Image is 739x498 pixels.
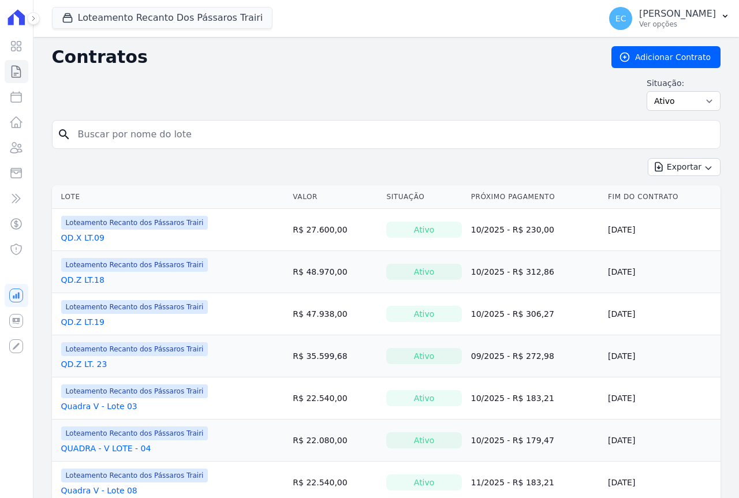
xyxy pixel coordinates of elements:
[471,309,554,319] a: 10/2025 - R$ 306,27
[288,335,382,377] td: R$ 35.599,68
[603,293,721,335] td: [DATE]
[52,7,273,29] button: Loteamento Recanto Dos Pássaros Trairi
[639,8,716,20] p: [PERSON_NAME]
[600,2,739,35] button: EC [PERSON_NAME] Ver opções
[288,377,382,420] td: R$ 22.540,00
[386,222,461,238] div: Ativo
[386,474,461,490] div: Ativo
[648,158,721,176] button: Exportar
[603,251,721,293] td: [DATE]
[288,185,382,209] th: Valor
[603,420,721,462] td: [DATE]
[61,232,104,244] a: QD.X LT.09
[386,432,461,448] div: Ativo
[61,274,104,286] a: QD.Z LT.18
[61,358,107,370] a: QD.Z LT. 23
[71,123,715,146] input: Buscar por nome do lote
[603,209,721,251] td: [DATE]
[61,384,208,398] span: Loteamento Recanto dos Pássaros Trairi
[61,469,208,482] span: Loteamento Recanto dos Pássaros Trairi
[386,264,461,280] div: Ativo
[61,443,151,454] a: QUADRA - V LOTE - 04
[61,426,208,440] span: Loteamento Recanto dos Pássaros Trairi
[386,306,461,322] div: Ativo
[61,342,208,356] span: Loteamento Recanto dos Pássaros Trairi
[288,293,382,335] td: R$ 47.938,00
[382,185,466,209] th: Situação
[471,225,554,234] a: 10/2025 - R$ 230,00
[615,14,626,23] span: EC
[471,267,554,276] a: 10/2025 - R$ 312,86
[639,20,716,29] p: Ver opções
[603,335,721,377] td: [DATE]
[386,348,461,364] div: Ativo
[61,400,137,412] a: Quadra V - Lote 03
[61,300,208,314] span: Loteamento Recanto dos Pássaros Trairi
[471,436,554,445] a: 10/2025 - R$ 179,47
[288,209,382,251] td: R$ 27.600,00
[471,351,554,361] a: 09/2025 - R$ 272,98
[288,420,382,462] td: R$ 22.080,00
[471,394,554,403] a: 10/2025 - R$ 183,21
[61,258,208,272] span: Loteamento Recanto dos Pássaros Trairi
[386,390,461,406] div: Ativo
[61,485,137,496] a: Quadra V - Lote 08
[57,128,71,141] i: search
[603,377,721,420] td: [DATE]
[288,251,382,293] td: R$ 48.970,00
[611,46,721,68] a: Adicionar Contrato
[603,185,721,209] th: Fim do Contrato
[61,216,208,230] span: Loteamento Recanto dos Pássaros Trairi
[61,316,104,328] a: QD.Z LT.19
[52,47,593,68] h2: Contratos
[647,77,721,89] label: Situação:
[471,478,554,487] a: 11/2025 - R$ 183,21
[466,185,603,209] th: Próximo Pagamento
[52,185,289,209] th: Lote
